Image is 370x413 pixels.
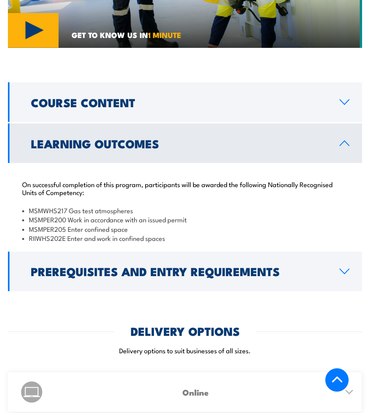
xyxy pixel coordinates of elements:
li: MSMPER200 Work in accordance with an issued permit [22,215,348,224]
h2: Course Content [31,97,327,107]
h2: Prerequisites and Entry Requirements [31,266,327,276]
li: MSMWHS217 Gas test atmospheres [22,206,348,215]
h3: Online [53,388,338,397]
a: Learning Outcomes [8,123,362,163]
strong: 1 MINUTE [148,29,181,40]
a: Prerequisites and Entry Requirements [8,252,362,291]
li: MSMPER205 Enter confined space [22,224,348,233]
span: GET TO KNOW US IN [72,31,181,38]
a: Course Content [8,82,362,122]
p: Delivery options to suit businesses of all sizes. [8,346,362,355]
h2: Learning Outcomes [31,138,327,148]
p: On successful completion of this program, participants will be awarded the following Nationally R... [22,180,348,196]
h2: DELIVERY OPTIONS [131,326,240,336]
li: RIIWHS202E Enter and work in confined spaces [22,233,348,242]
